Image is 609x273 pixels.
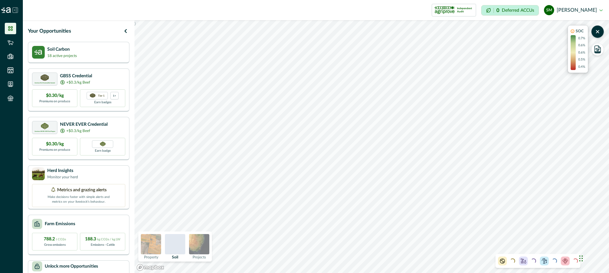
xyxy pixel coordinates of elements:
p: 788.2 [44,236,66,243]
p: Emissions - Cattle [91,243,115,247]
p: 0.6% [578,43,585,48]
p: +$0.3/kg Beef [66,79,90,85]
p: GBSS Credential [60,73,92,79]
img: Greenham NEVER EVER certification badge [100,142,106,146]
p: SOC [576,28,584,34]
p: Premiums on produce [39,148,70,152]
p: Soil Carbon [47,46,77,53]
p: 188.3 [85,236,121,243]
p: Projects [193,255,206,259]
p: 1+ [113,93,116,98]
p: Soil [172,255,178,259]
a: Mapbox logo [136,264,164,271]
iframe: Chat Widget [577,243,609,273]
p: Earn badge [95,148,111,153]
p: Make decisions faster with simple alerts and metrics on your livestock’s behaviour. [47,194,110,204]
p: Your Opportunities [28,27,71,35]
p: 0.5% [578,57,585,62]
p: Farm Emissions [45,221,75,227]
p: Greenham Beef Sustainability Standard [35,82,55,84]
img: projects preview [189,234,209,254]
p: Gross emissions [44,243,66,247]
p: 0.7% [578,36,585,41]
p: Deferred ACCUs [502,8,534,13]
p: Premiums on produce [39,99,70,104]
p: Earn badges [94,99,111,105]
div: Drag [579,249,583,268]
p: Tier 1 [98,93,105,98]
span: kg CO2e / kg LW [97,238,121,241]
p: Independent Audit [457,7,473,13]
p: 0 [496,8,499,13]
p: Greenham NEVER EVER Beef Program [35,131,55,132]
p: 0.6% [578,50,585,55]
button: certification logoIndependent Audit [432,4,476,16]
p: Unlock more Opportunities [45,263,98,270]
p: 18 active projects [47,53,77,59]
p: Herd Insights [47,168,78,174]
img: certification logo [41,74,49,81]
button: steve le moenic[PERSON_NAME] [544,3,603,18]
p: 0.4% [578,65,585,69]
img: certification logo [435,5,455,15]
img: certification logo [90,93,95,98]
div: more credentials avaialble [110,92,119,99]
img: Logo [1,7,11,13]
img: certification logo [41,123,49,129]
p: Monitor your herd [47,174,78,180]
span: t CO2e [56,238,66,241]
p: +$0.3/kg Beef [66,128,90,134]
p: NEVER EVER Credential [60,121,108,128]
img: property preview [141,234,161,254]
p: $0.30/kg [46,92,64,99]
p: Property [144,255,158,259]
p: Metrics and grazing alerts [57,187,107,194]
p: $0.30/kg [46,141,64,148]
